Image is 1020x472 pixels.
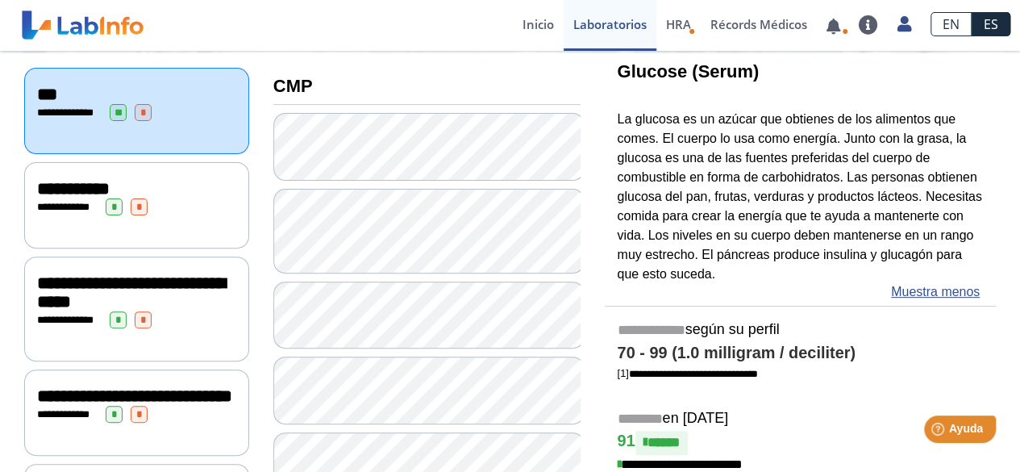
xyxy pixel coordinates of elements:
[891,282,980,302] a: Muestra menos
[666,16,691,32] span: HRA
[876,409,1002,454] iframe: Help widget launcher
[617,431,984,455] h4: 91
[617,61,759,81] b: Glucose (Serum)
[273,76,313,96] b: CMP
[617,410,984,428] h5: en [DATE]
[972,12,1010,36] a: ES
[617,367,757,379] a: [1]
[617,344,984,363] h4: 70 - 99 (1.0 milligram / deciliter)
[617,321,984,340] h5: según su perfil
[617,110,984,283] p: La glucosa es un azúcar que obtienes de los alimentos que comes. El cuerpo lo usa como energía. J...
[930,12,972,36] a: EN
